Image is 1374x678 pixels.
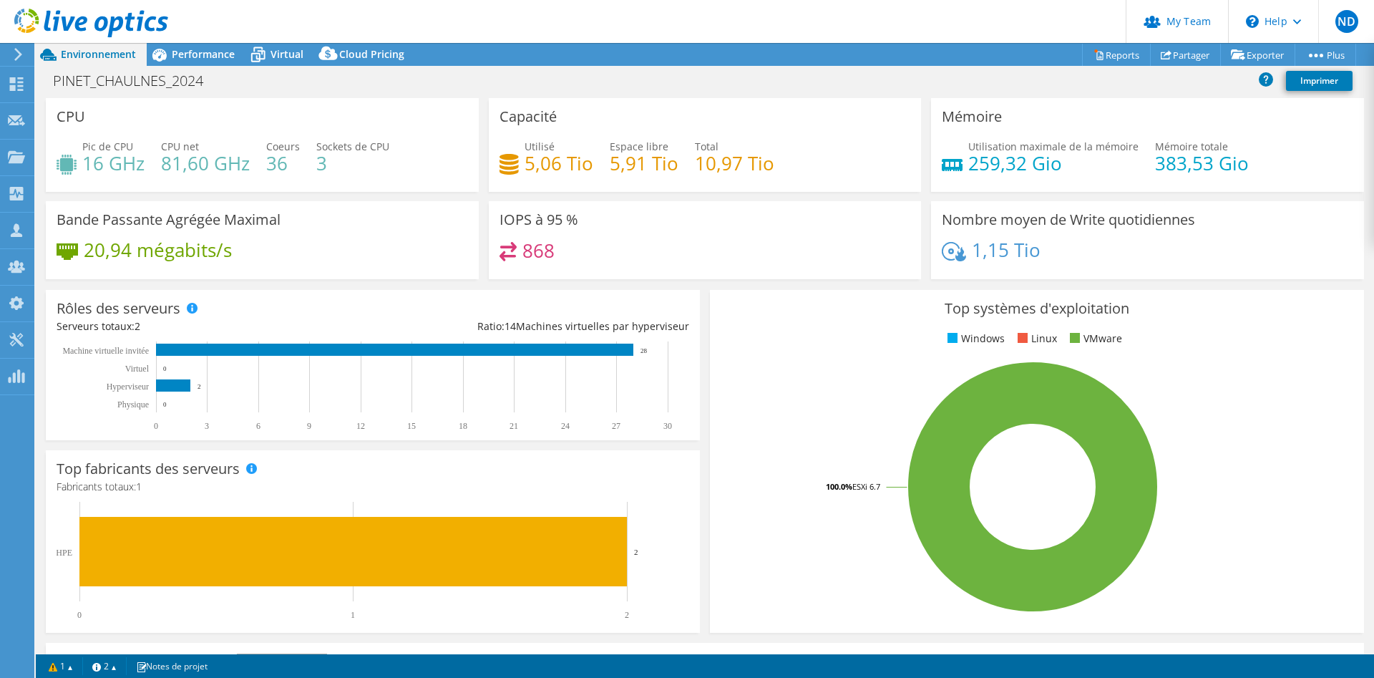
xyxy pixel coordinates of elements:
li: Mémoire [1024,654,1084,669]
a: Reports [1082,44,1151,66]
h4: 259,32 Gio [968,155,1139,171]
h3: Mémoire [942,109,1002,125]
a: Plus [1295,44,1356,66]
a: Partager [1150,44,1221,66]
text: 3 [205,421,209,431]
span: Cloud Pricing [339,47,404,61]
tspan: Machine virtuelle invitée [62,346,149,356]
span: Environnement [61,47,136,61]
tspan: 100.0% [826,481,852,492]
span: Espace libre [610,140,668,153]
text: 2 [634,548,638,556]
tspan: ESXi 6.7 [852,481,880,492]
h4: 10,97 Tio [695,155,774,171]
li: IOPS [1307,654,1346,669]
svg: \n [1246,15,1259,28]
li: Débit du réseau [1139,654,1234,669]
text: 30 [663,421,672,431]
h3: Top systèmes d'exploitation [721,301,1353,316]
h4: 81,60 GHz [161,155,250,171]
div: Ratio: Machines virtuelles par hyperviseur [373,319,689,334]
text: 0 [163,365,167,372]
h4: Fabricants totaux: [57,479,689,495]
h4: 1,15 Tio [972,242,1041,258]
text: 0 [77,610,82,620]
h4: 3 [316,155,389,171]
span: Pic de CPU [82,140,133,153]
a: Imprimer [1286,71,1353,91]
span: Mémoire totale [1155,140,1228,153]
text: 9 [307,421,311,431]
text: Physique [117,399,149,410]
text: 28 [640,347,648,354]
h3: Bande Passante Agrégée Maximal [57,212,281,228]
h3: Capacité [500,109,557,125]
text: 2 [625,610,629,620]
span: 2 [135,319,140,333]
h3: IOPS à 95 % [500,212,578,228]
span: 1 [136,480,142,493]
text: 2 [198,383,201,390]
text: 18 [459,421,467,431]
span: 14 [505,319,516,333]
text: 0 [163,401,167,408]
a: 1 [39,657,83,675]
h4: 16 GHz [82,155,145,171]
span: Coeurs [266,140,300,153]
h3: Top fabricants des serveurs [57,461,240,477]
li: CPU [1093,654,1130,669]
text: Virtuel [125,364,150,374]
h1: PINET_CHAULNES_2024 [47,73,225,89]
a: Notes de projet [126,657,218,675]
li: Latence [1243,654,1297,669]
text: HPE [56,548,72,558]
span: Sockets de CPU [316,140,389,153]
span: ND [1335,10,1358,33]
h3: Rôles des serveurs [57,301,180,316]
text: 27 [612,421,620,431]
span: Utilisé [525,140,555,153]
text: 1 [351,610,355,620]
li: VMware [1066,331,1122,347]
span: Performance [172,47,235,61]
span: Total [695,140,718,153]
text: Hyperviseur [107,382,149,392]
text: 24 [561,421,570,431]
h3: Nombre moyen de Write quotidiennes [942,212,1195,228]
text: 0 [154,421,158,431]
h4: 20,94 mégabits/s [84,242,232,258]
span: Virtual [271,47,303,61]
li: Linux [1014,331,1057,347]
h4: 5,06 Tio [525,155,593,171]
div: Serveurs totaux: [57,319,373,334]
span: Utilisation maximale de la mémoire [968,140,1139,153]
li: Windows [944,331,1005,347]
h4: 5,91 Tio [610,155,678,171]
a: 2 [82,657,127,675]
text: 6 [256,421,260,431]
h4: 868 [522,243,555,258]
h3: CPU [57,109,85,125]
span: CPU net [161,140,199,153]
h4: 36 [266,155,300,171]
a: Exporter [1220,44,1295,66]
text: 12 [356,421,365,431]
h4: 383,53 Gio [1155,155,1249,171]
text: 21 [510,421,518,431]
text: 15 [407,421,416,431]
